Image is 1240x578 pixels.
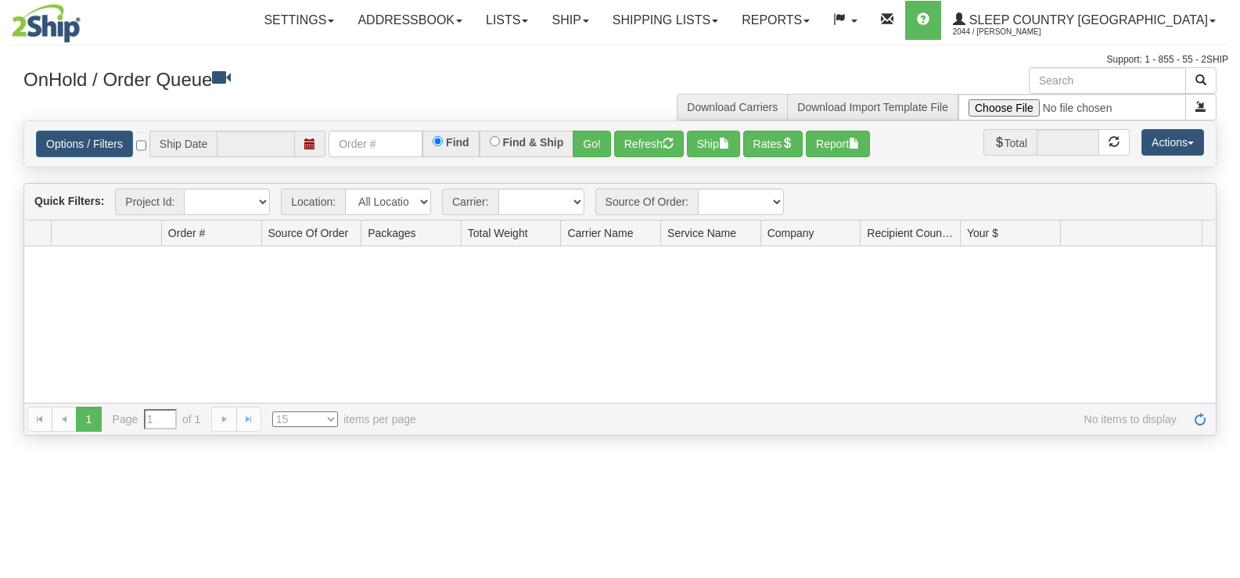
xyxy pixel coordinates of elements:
[252,1,346,40] a: Settings
[540,1,600,40] a: Ship
[567,225,633,241] span: Carrier Name
[730,1,821,40] a: Reports
[113,409,201,429] span: Page of 1
[24,184,1216,221] div: grid toolbar
[76,407,101,432] span: 1
[614,131,684,157] button: Refresh
[12,53,1228,66] div: Support: 1 - 855 - 55 - 2SHIP
[1185,67,1217,94] button: Search
[115,188,184,215] span: Project Id:
[1029,67,1186,94] input: Search
[967,225,998,241] span: Your $
[329,131,422,157] input: Order #
[446,137,469,148] label: Find
[983,129,1037,156] span: Total
[168,225,205,241] span: Order #
[438,411,1177,427] span: No items to display
[1188,407,1213,432] a: Refresh
[34,193,104,209] label: Quick Filters:
[965,13,1208,27] span: Sleep Country [GEOGRAPHIC_DATA]
[601,1,730,40] a: Shipping lists
[573,131,611,157] button: Go!
[953,24,1070,40] span: 2044 / [PERSON_NAME]
[268,225,349,241] span: Source Of Order
[687,131,740,157] button: Ship
[958,94,1186,120] input: Import
[595,188,699,215] span: Source Of Order:
[667,225,736,241] span: Service Name
[767,225,814,241] span: Company
[687,101,778,113] a: Download Carriers
[806,131,870,157] button: Report
[368,225,415,241] span: Packages
[23,67,609,90] h3: OnHold / Order Queue
[474,1,540,40] a: Lists
[36,131,133,157] a: Options / Filters
[346,1,474,40] a: Addressbook
[272,411,416,427] span: items per page
[149,131,217,157] span: Ship Date
[941,1,1227,40] a: Sleep Country [GEOGRAPHIC_DATA] 2044 / [PERSON_NAME]
[743,131,803,157] button: Rates
[12,4,81,43] img: logo2044.jpg
[503,137,564,148] label: Find & Ship
[468,225,528,241] span: Total Weight
[442,188,498,215] span: Carrier:
[1141,129,1204,156] button: Actions
[797,101,948,113] a: Download Import Template File
[867,225,954,241] span: Recipient Country
[281,188,345,215] span: Location:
